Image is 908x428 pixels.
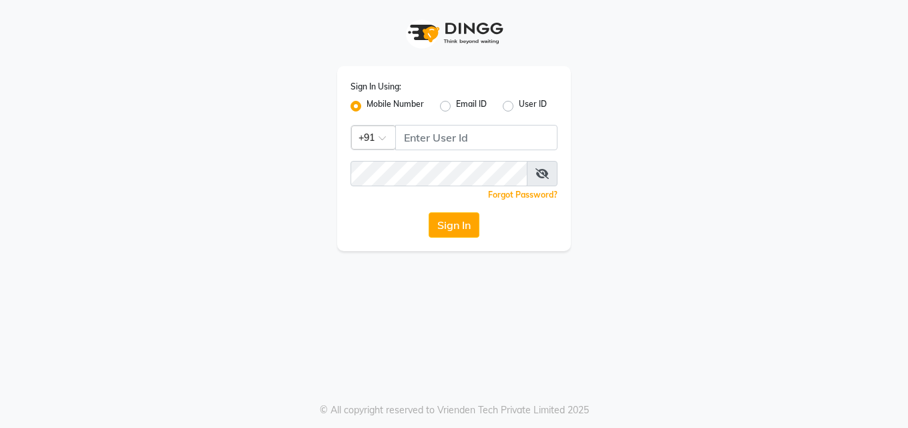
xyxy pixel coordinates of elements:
img: logo1.svg [401,13,507,53]
label: Email ID [456,98,487,114]
input: Username [351,161,527,186]
label: Sign In Using: [351,81,401,93]
button: Sign In [429,212,479,238]
input: Username [395,125,557,150]
a: Forgot Password? [488,190,557,200]
label: User ID [519,98,547,114]
label: Mobile Number [367,98,424,114]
